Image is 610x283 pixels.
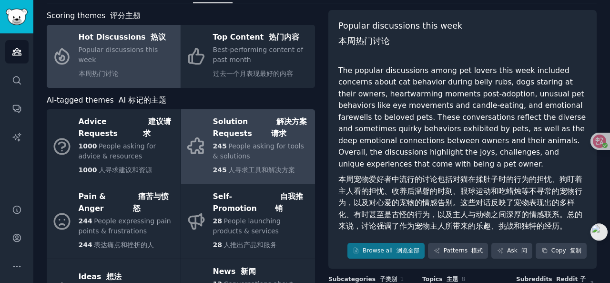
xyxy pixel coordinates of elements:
font: 过去一个月表现最好的内容 [213,70,293,77]
span: 244 [79,241,92,249]
span: 245 [213,166,227,174]
font: 本周宠物爱好者中流行的讨论包括对猫在揉肚子时的行为的担忧、狗盯着主人看的担忧、收养后温馨的时刻、眼球运动和吃蜡烛等不寻常的宠物行为，以及对心爱的宠物的情感告别。这些对话反映了宠物表现出的多样化、... [338,175,582,231]
span: People expressing pain points & frustrations [79,217,171,235]
button: Copy 复制 [536,243,587,259]
a: Pain & Anger 痛苦与愤怒244People expressing pain points & frustrations244表达痛点和挫折的人 [47,184,181,259]
span: 1000 [79,142,97,150]
a: Self-Promotion 自我推销28People launching products & services28人推出产品和服务 [181,184,315,259]
a: Browse all 浏览全部 [347,243,425,259]
span: 人寻求建议和资源 [99,166,152,174]
font: 子类别 [380,276,397,283]
div: News [213,264,310,280]
div: Self-Promotion [213,189,310,216]
span: 28 [213,217,222,225]
span: People asking for tools & solutions [213,142,304,160]
font: 热门内容 [269,32,299,42]
span: 1 [400,276,404,283]
font: 复制 [570,247,581,254]
font: 主题 [447,276,458,283]
font: AI 标记的主题 [119,95,166,105]
span: 1000 [79,166,97,174]
span: 28 [213,241,222,249]
a: Patterns 模式 [428,243,488,259]
span: Best-performing content of past month [213,46,304,77]
a: Advice Requests 建议请求1000People asking for advice & resources1000人寻求建议和资源 [47,109,181,184]
span: 244 [79,217,92,225]
span: People launching products & services [213,217,281,235]
span: People asking for advice & resources [79,142,156,160]
font: 想法 [106,272,122,281]
div: Advice Requests [79,115,176,141]
span: 表达痛点和挫折的人 [94,241,154,249]
div: Solution Requests [213,115,310,141]
a: Solution Requests 解决方案请求245People asking for tools & solutions245人寻求工具和解决方案 [181,109,315,184]
span: AI-tagged themes [47,94,166,106]
span: Popular discussions this week [338,20,462,51]
font: 模式 [471,247,483,254]
font: 本周热门讨论 [79,70,119,77]
font: 新闻 [241,267,256,276]
div: Top Content [213,30,310,45]
font: 浏览全部 [396,247,419,254]
span: 人寻求工具和解决方案 [228,166,295,174]
span: 人推出产品和服务 [224,241,277,249]
font: 痛苦与愤怒 [133,192,169,213]
span: 8 [461,276,465,283]
font: 解决方案请求 [271,117,307,138]
div: The popular discussions among pet lovers this week included concerns about cat behavior during be... [338,65,587,236]
font: 热议 [151,32,166,42]
font: 本周热门讨论 [338,36,390,46]
img: GummySearch logo [6,9,28,25]
a: Ask 问 [491,243,532,259]
span: Popular discussions this week [79,46,158,77]
span: 245 [213,142,227,150]
div: Hot Discussions [79,30,176,45]
div: Pain & Anger [79,189,176,216]
span: Scoring themes [47,10,141,22]
a: Top Content 热门内容Best-performing content of past month过去一个月表现最好的内容 [181,25,315,88]
font: 评分主题 [110,11,141,20]
font: 问 [521,247,527,254]
font: 建议请求 [143,117,171,138]
font: 自我推销 [275,192,303,213]
a: Hot Discussions 热议Popular discussions this week本周热门讨论 [47,25,181,88]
